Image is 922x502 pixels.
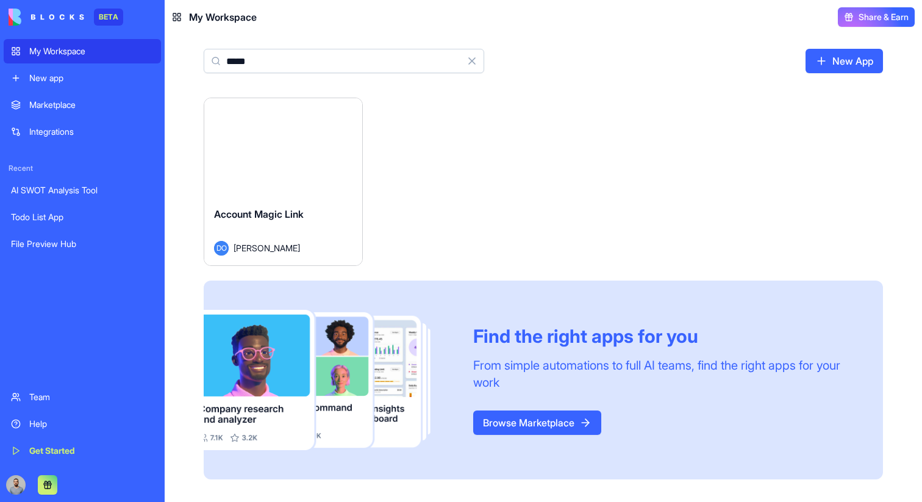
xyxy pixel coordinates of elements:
div: From simple automations to full AI teams, find the right apps for your work [473,357,854,391]
div: Help [29,418,154,430]
div: BETA [94,9,123,26]
img: Frame_181_egmpey.png [204,310,454,450]
a: AI SWOT Analysis Tool [4,178,161,203]
div: Find the right apps for you [473,325,854,347]
div: Integrations [29,126,154,138]
button: Share & Earn [838,7,915,27]
a: New App [806,49,883,73]
a: New app [4,66,161,90]
span: [PERSON_NAME] [234,242,300,254]
div: New app [29,72,154,84]
a: BETA [9,9,123,26]
a: My Workspace [4,39,161,63]
div: AI SWOT Analysis Tool [11,184,154,196]
a: Integrations [4,120,161,144]
a: File Preview Hub [4,232,161,256]
a: Marketplace [4,93,161,117]
a: Todo List App [4,205,161,229]
div: File Preview Hub [11,238,154,250]
div: Team [29,391,154,403]
span: Account Magic Link [214,208,304,220]
span: Share & Earn [859,11,909,23]
a: Help [4,412,161,436]
div: Get Started [29,445,154,457]
a: Browse Marketplace [473,411,601,435]
a: Account Magic LinkDO[PERSON_NAME] [204,98,363,266]
a: Get Started [4,439,161,463]
a: Team [4,385,161,409]
div: Marketplace [29,99,154,111]
div: My Workspace [29,45,154,57]
img: image_123650291_bsq8ao.jpg [6,475,26,495]
span: DO [214,241,229,256]
span: Recent [4,163,161,173]
img: logo [9,9,84,26]
div: Todo List App [11,211,154,223]
span: My Workspace [189,10,257,24]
